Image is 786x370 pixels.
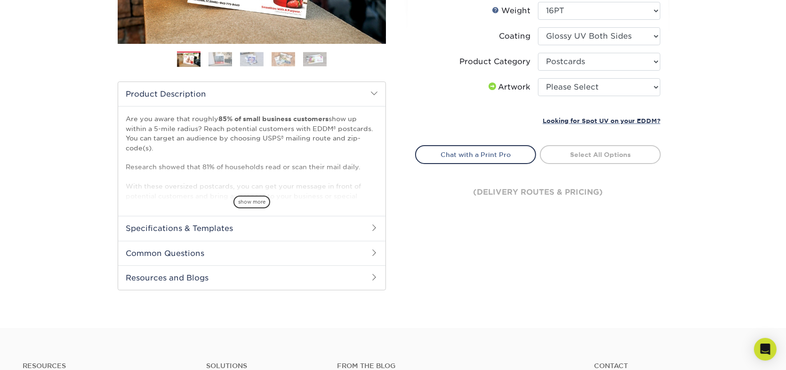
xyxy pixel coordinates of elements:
p: Are you aware that roughly show up within a 5-mile radius? Reach potential customers with EDDM® p... [126,114,378,287]
small: Looking for Spot UV on your EDDM? [543,117,660,124]
h4: Solutions [206,362,323,370]
h2: Product Description [118,82,385,106]
strong: 85% of small business customers [218,115,329,123]
div: Product Category [459,56,530,67]
img: EDDM 01 [177,52,201,68]
div: Artwork [487,82,530,93]
div: Weight [492,5,530,16]
a: Chat with a Print Pro [415,145,536,164]
h2: Common Questions [118,241,385,265]
h4: From the Blog [337,362,569,370]
img: EDDM 05 [303,52,327,66]
div: Coating [499,31,530,42]
div: Open Intercom Messenger [754,338,777,361]
h2: Specifications & Templates [118,216,385,240]
a: Select All Options [540,145,661,164]
h2: Resources and Blogs [118,265,385,290]
h4: Resources [23,362,192,370]
a: Contact [594,362,763,370]
img: EDDM 03 [240,52,264,66]
span: show more [233,196,270,208]
div: (delivery routes & pricing) [415,164,661,221]
img: EDDM 04 [272,52,295,66]
a: Looking for Spot UV on your EDDM? [543,116,660,125]
img: EDDM 02 [209,52,232,66]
